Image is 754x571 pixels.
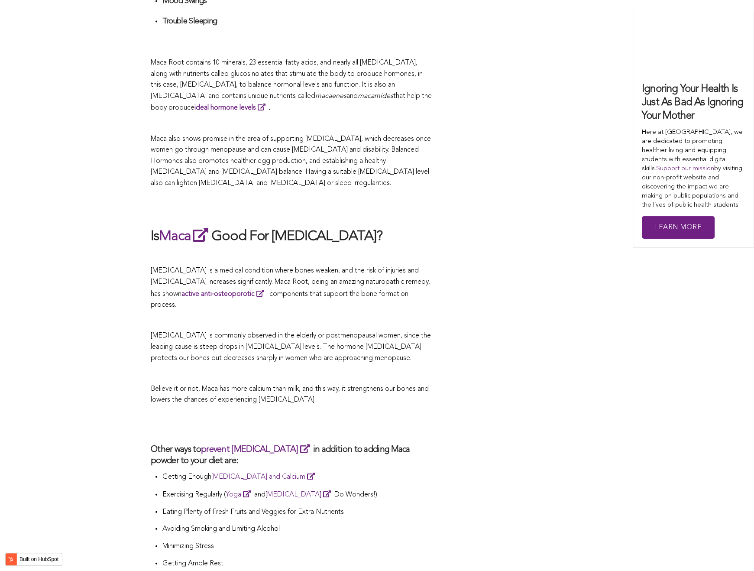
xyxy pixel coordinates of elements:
label: Built on HubSpot [16,554,62,565]
h4: Trouble Sleeping [162,16,432,26]
span: Believe it or not, Maca has more calcium than milk, and this way, it strengthens our bones and lo... [151,386,429,404]
span: Maca Root contains 10 minerals, 23 essential fatty acids, and nearly all [MEDICAL_DATA], along wi... [151,59,423,100]
span: and [346,93,358,100]
p: Avoiding Smoking and Limiting Alcohol [162,524,432,535]
p: Getting Enough [162,471,432,483]
a: [MEDICAL_DATA] [265,491,334,498]
strong: . [194,104,270,111]
img: HubSpot sprocket logo [6,554,16,565]
span: macamides [358,93,393,100]
p: Eating Plenty of Fresh Fruits and Veggies for Extra Nutrients [162,507,432,518]
a: active anti-osteoporotic [181,291,268,298]
iframe: Chat Widget [711,529,754,571]
h2: Is Good For [MEDICAL_DATA]? [151,226,432,246]
p: Getting Ample Rest [162,558,432,570]
a: prevent [MEDICAL_DATA] [201,445,313,454]
a: [MEDICAL_DATA] and Calcium [211,474,318,480]
a: ideal hormone levels [194,104,269,111]
p: Exercising Regularly ( and Do Wonders!) [162,489,432,501]
a: Maca [159,230,211,243]
button: Built on HubSpot [5,553,62,566]
span: Maca also shows promise in the area of supporting [MEDICAL_DATA], which decreases once women go t... [151,136,431,187]
span: [MEDICAL_DATA] is commonly observed in the elderly or postmenopausal women, since the leading cau... [151,332,431,361]
a: Yoga [225,491,254,498]
p: Minimizing Stress [162,541,432,552]
a: Learn More [642,216,715,239]
span: [MEDICAL_DATA] is a medical condition where bones weaken, and the risk of injuries and [MEDICAL_D... [151,267,430,308]
span: macaenes [315,93,346,100]
h3: Other ways to in addition to adding Maca powder to your diet are: [151,443,432,467]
